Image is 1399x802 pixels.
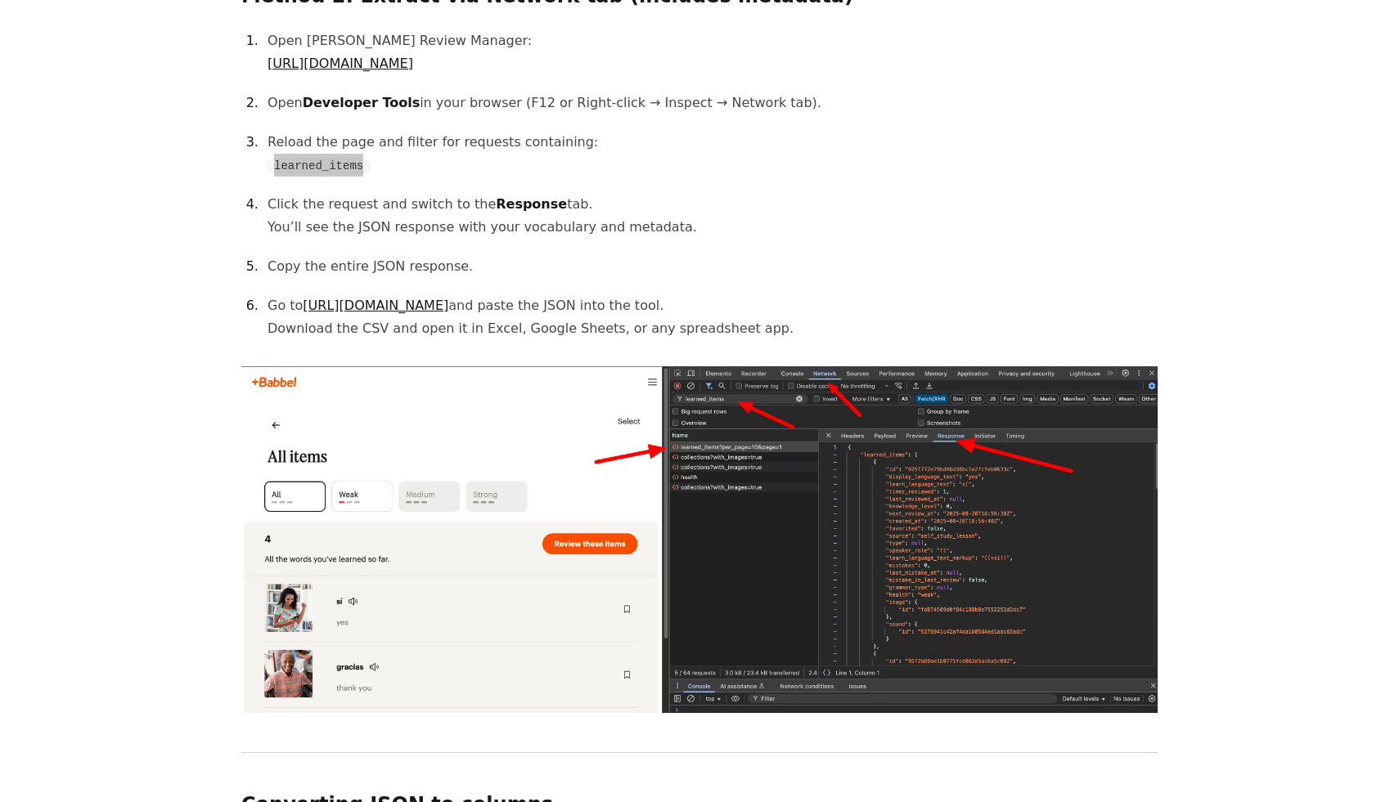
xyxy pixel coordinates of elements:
[268,193,1158,239] p: Click the request and switch to the tab. You’ll see the JSON response with your vocabulary and me...
[268,56,413,71] a: [URL][DOMAIN_NAME]
[268,131,1158,177] p: Reload the page and filter for requests containing:
[268,159,370,173] code: learned_items
[303,298,448,313] a: [URL][DOMAIN_NAME]
[241,366,1158,714] img: Download Babbel vocabulary
[268,92,1158,114] p: Open in your browser (F12 or Right-click → Inspect → Network tab).
[268,29,1158,75] p: Open [PERSON_NAME] Review Manager:
[496,196,567,212] strong: Response
[268,255,1158,278] p: Copy the entire JSON response.
[303,95,420,110] strong: Developer Tools
[268,294,1158,340] p: Go to and paste the JSON into the tool. Download the CSV and open it in Excel, Google Sheets, or ...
